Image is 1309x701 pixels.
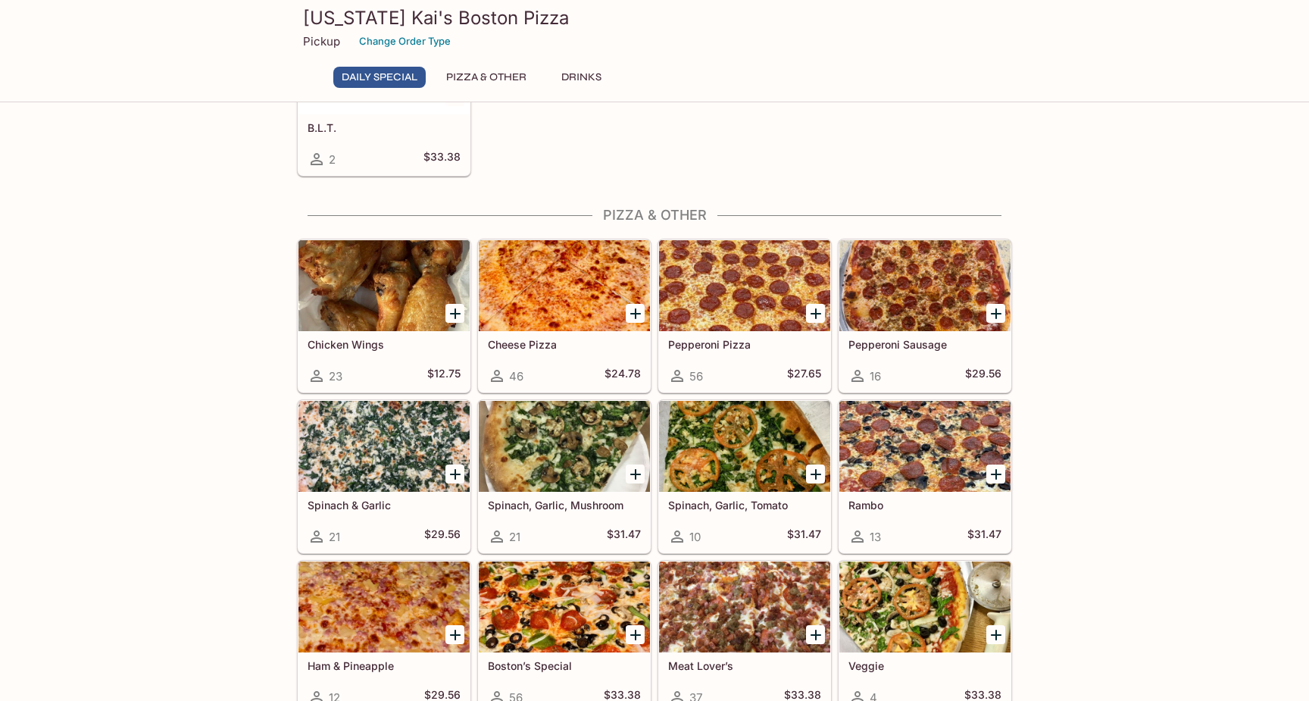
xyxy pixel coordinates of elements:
h5: Spinach, Garlic, Tomato [668,499,821,512]
a: Spinach & Garlic21$29.56 [298,400,470,553]
div: Spinach, Garlic, Mushroom [479,401,650,492]
h5: Spinach & Garlic [308,499,461,512]
div: Spinach & Garlic [298,401,470,492]
h3: [US_STATE] Kai's Boston Pizza [303,6,1006,30]
h4: Pizza & Other [297,207,1012,224]
h5: $31.47 [787,527,821,546]
a: Chicken Wings23$12.75 [298,239,470,393]
h5: Spinach, Garlic, Mushroom [488,499,641,512]
span: 46 [509,369,523,383]
div: Boston’s Special [479,562,650,652]
div: Cheese Pizza [479,240,650,331]
h5: Ham & Pineapple [308,659,461,672]
h5: $33.38 [423,150,461,168]
h5: $29.56 [424,527,461,546]
div: B.L.T. [298,23,470,114]
a: Cheese Pizza46$24.78 [478,239,651,393]
h5: Chicken Wings [308,338,461,351]
h5: Pepperoni Sausage [848,338,1001,351]
span: 21 [329,530,340,544]
button: Add Spinach, Garlic, Mushroom [626,465,645,484]
button: Add Spinach & Garlic [445,465,464,484]
a: Spinach, Garlic, Mushroom21$31.47 [478,400,651,553]
span: 13 [870,530,881,544]
a: Pepperoni Pizza56$27.65 [658,239,831,393]
button: Drinks [547,67,615,88]
span: 21 [509,530,520,544]
h5: $24.78 [605,367,641,385]
h5: B.L.T. [308,121,461,134]
button: Add Pepperoni Pizza [806,304,825,323]
h5: $31.47 [607,527,641,546]
button: Add Chicken Wings [445,304,464,323]
div: Pepperoni Pizza [659,240,830,331]
div: Pepperoni Sausage [839,240,1011,331]
h5: Boston’s Special [488,659,641,672]
button: Add Boston’s Special [626,625,645,644]
button: Add Meat Lover’s [806,625,825,644]
button: Add Pepperoni Sausage [986,304,1005,323]
h5: Cheese Pizza [488,338,641,351]
button: Add Cheese Pizza [626,304,645,323]
h5: Veggie [848,659,1001,672]
span: 56 [689,369,703,383]
span: 16 [870,369,881,383]
div: Veggie [839,562,1011,652]
div: Chicken Wings [298,240,470,331]
div: Rambo [839,401,1011,492]
h5: $31.47 [967,527,1001,546]
h5: Meat Lover’s [668,659,821,672]
div: Ham & Pineapple [298,562,470,652]
button: Add Spinach, Garlic, Tomato [806,465,825,484]
h5: $27.65 [787,367,821,385]
button: Add Ham & Pineapple [445,625,464,644]
div: Spinach, Garlic, Tomato [659,401,830,492]
a: Spinach, Garlic, Tomato10$31.47 [658,400,831,553]
span: 23 [329,369,342,383]
h5: $12.75 [427,367,461,385]
p: Pickup [303,34,340,49]
button: Change Order Type [352,30,458,53]
a: Rambo13$31.47 [839,400,1011,553]
h5: Pepperoni Pizza [668,338,821,351]
button: Add Rambo [986,465,1005,484]
h5: Rambo [848,499,1001,512]
button: Daily Special [333,67,426,88]
div: Meat Lover’s [659,562,830,652]
span: 2 [329,152,336,167]
span: 10 [689,530,701,544]
h5: $29.56 [965,367,1001,385]
button: Add Veggie [986,625,1005,644]
button: Pizza & Other [438,67,535,88]
a: Pepperoni Sausage16$29.56 [839,239,1011,393]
